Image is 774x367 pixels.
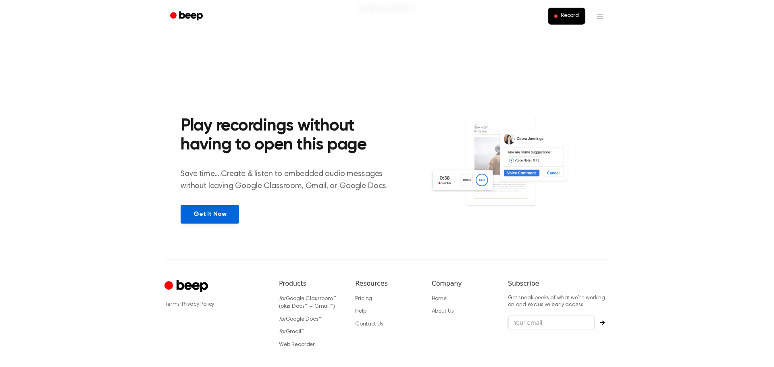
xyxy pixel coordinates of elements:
a: Privacy Policy [182,302,214,307]
span: Record [561,12,579,20]
a: Pricing [355,296,372,302]
i: for [279,317,286,322]
a: Get It Now [181,205,239,224]
a: Contact Us [355,321,383,327]
a: Web Recorder [279,342,315,348]
a: forGmail™ [279,329,304,335]
h6: Resources [355,279,418,288]
a: Beep [164,8,210,24]
h6: Products [279,279,342,288]
a: Cruip [164,279,210,294]
button: Open menu [590,6,610,26]
a: About Us [432,309,454,314]
a: Terms [164,302,180,307]
p: Save time....Create & listen to embedded audio messages without leaving Google Classroom, Gmail, ... [181,168,398,192]
input: Your email [508,315,595,331]
h6: Subscribe [508,279,610,288]
a: forGoogle Classroom™ (plus Docs™ + Gmail™) [279,296,336,310]
div: · [164,301,266,309]
h2: Play recordings without having to open this page [181,117,398,155]
i: for [279,329,286,335]
button: Subscribe [595,320,610,325]
a: forGoogle Docs™ [279,317,322,322]
button: Record [548,8,585,25]
p: Get sneak peeks of what we’re working on and exclusive early access. [508,295,610,309]
i: for [279,296,286,302]
h6: Company [432,279,495,288]
a: Help [355,309,366,314]
img: Voice Comments on Docs and Recording Widget [430,114,593,223]
a: Home [432,296,447,302]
